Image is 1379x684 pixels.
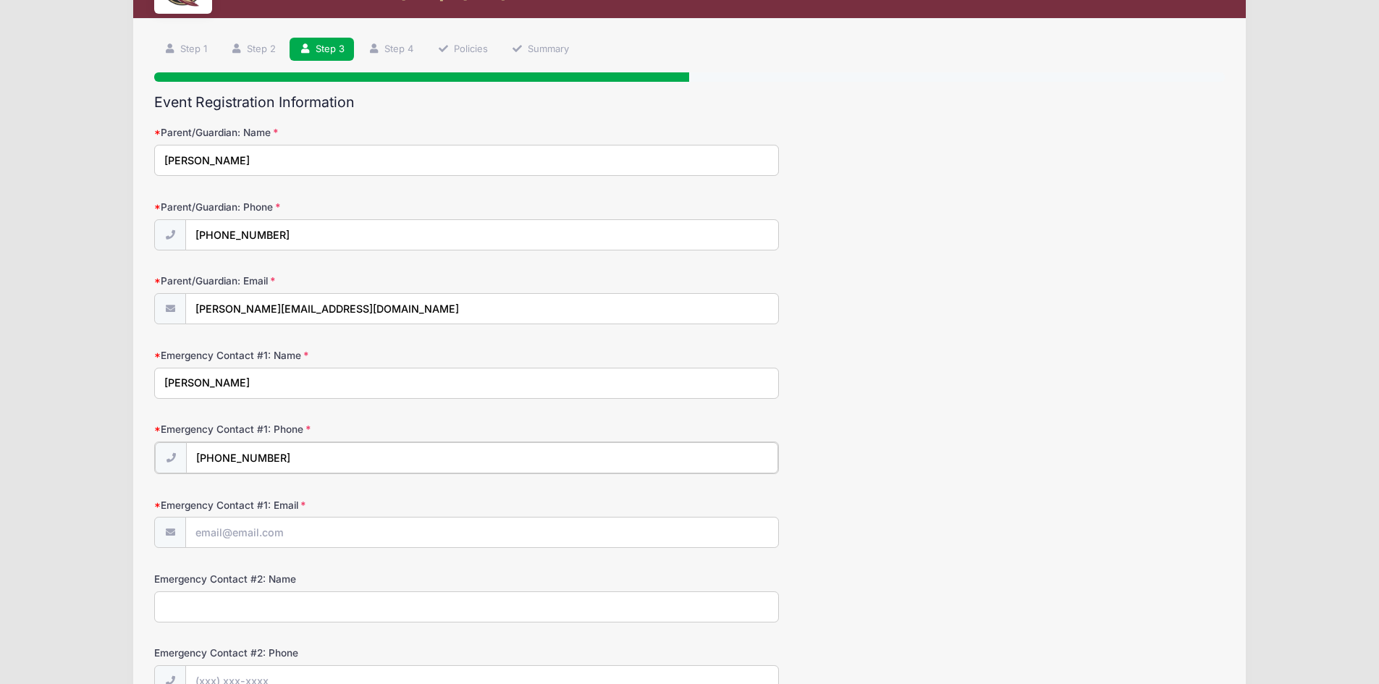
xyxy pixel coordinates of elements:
[502,38,578,62] a: Summary
[359,38,423,62] a: Step 4
[186,442,778,473] input: (xxx) xxx-xxxx
[221,38,285,62] a: Step 2
[154,200,511,214] label: Parent/Guardian: Phone
[154,422,511,436] label: Emergency Contact #1: Phone
[154,572,511,586] label: Emergency Contact #2: Name
[154,498,511,512] label: Emergency Contact #1: Email
[185,293,779,324] input: email@email.com
[154,646,511,660] label: Emergency Contact #2: Phone
[154,348,511,363] label: Emergency Contact #1: Name
[154,38,216,62] a: Step 1
[290,38,354,62] a: Step 3
[428,38,497,62] a: Policies
[154,125,511,140] label: Parent/Guardian: Name
[154,94,1225,111] h2: Event Registration Information
[185,517,779,548] input: email@email.com
[185,219,779,250] input: (xxx) xxx-xxxx
[154,274,511,288] label: Parent/Guardian: Email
